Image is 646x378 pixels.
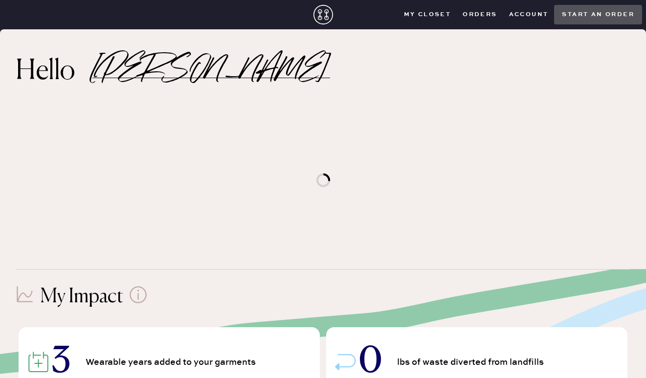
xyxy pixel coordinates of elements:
[92,65,330,78] h2: [PERSON_NAME]
[16,60,92,84] h2: Hello
[457,7,503,22] button: Orders
[397,358,547,367] span: lbs of waste diverted from landfills
[398,7,457,22] button: My Closet
[40,285,123,309] h1: My Impact
[554,5,642,24] button: Start an order
[503,7,555,22] button: Account
[86,358,259,367] span: Wearable years added to your garments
